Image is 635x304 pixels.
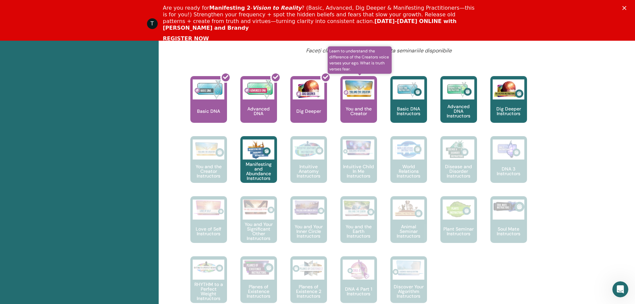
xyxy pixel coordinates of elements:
p: You and the Creator Instructors [190,164,227,178]
img: Intuitive Child In Me Instructors [343,139,374,156]
a: Basic DNA Instructors Basic DNA Instructors [390,76,427,136]
img: You and the Creator [343,79,374,98]
a: World Relations Instructors World Relations Instructors [390,136,427,196]
img: You and Your Significant Other Instructors [243,200,274,215]
a: Dig Deeper Instructors Dig Deeper Instructors [490,76,527,136]
a: Intuitive Anatomy Instructors Intuitive Anatomy Instructors [290,136,327,196]
img: Advanced DNA [243,79,274,99]
a: Advanced DNA Instructors Advanced DNA Instructors [440,76,477,136]
a: Soul Mate Instructors Soul Mate Instructors [490,196,527,256]
p: You and Your Inner Circle Instructors [290,224,327,238]
a: You and Your Inner Circle Instructors You and Your Inner Circle Instructors [290,196,327,256]
img: Love of Self Instructors [193,200,224,216]
img: Discover Your Algorithm Instructors [393,260,424,276]
img: DNA 3 Instructors [493,139,524,160]
img: Advanced DNA Instructors [443,79,474,99]
p: Love of Self Instructors [190,227,227,236]
a: Learn to understand the difference of the Creators voice verses your ego. What is truth verses fe... [340,76,377,136]
img: DNA 4 Part 1 Instructors [343,260,374,280]
p: Soul Mate Instructors [490,227,527,236]
b: [DATE]-[DATE] ONLINE with [PERSON_NAME] and Brandy [163,18,457,31]
p: Planes of Existence Instructors [240,284,277,298]
img: Basic DNA [193,79,224,99]
p: You and Your Significant Other Instructors [240,222,277,241]
p: Plant Seminar Instructors [440,227,477,236]
img: Plant Seminar Instructors [443,200,474,220]
a: Dig Deeper Dig Deeper [290,76,327,136]
img: Planes of Existence Instructors [243,260,274,276]
img: RHYTHM to a Perfect Weight Instructors [193,260,224,275]
p: Advanced DNA Instructors [440,104,477,118]
p: RHYTHM to a Perfect Weight Instructors [190,282,227,301]
b: Manifesting 2 [209,5,251,11]
p: Dig Deeper Instructors [490,106,527,116]
a: DNA 3 Instructors DNA 3 Instructors [490,136,527,196]
img: Animal Seminar Instructors [393,200,424,220]
img: Planes of Existence 2 Instructors [293,260,324,277]
i: Vision to Reality [252,5,302,11]
a: You and Your Significant Other Instructors You and Your Significant Other Instructors [240,196,277,256]
p: Disease and Disorder Instructors [440,164,477,178]
img: Soul Mate Instructors [493,200,524,214]
p: Animal Seminar Instructors [390,224,427,238]
img: Dig Deeper Instructors [493,79,524,99]
img: You and the Creator Instructors [193,139,224,160]
p: World Relations Instructors [390,164,427,178]
img: World Relations Instructors [393,139,424,160]
img: Dig Deeper [293,79,324,99]
a: Disease and Disorder Instructors Disease and Disorder Instructors [440,136,477,196]
p: Dig Deeper [294,109,324,113]
a: Intuitive Child In Me Instructors Intuitive Child In Me Instructors [340,136,377,196]
p: Faceți clic pe un curs pentru a căuta seminariile disponibile [220,47,538,55]
div: Profile image for ThetaHealing [147,18,158,29]
iframe: Intercom live chat [612,281,628,297]
div: Are you ready for - ? (Basic, Advanced, Dig Deeper & Manifesting Practitioners—this is for you!) ... [163,5,478,31]
p: Advanced DNA [240,106,277,116]
p: Discover Your Algorithm Instructors [390,284,427,298]
img: Basic DNA Instructors [393,79,424,99]
img: Manifesting and Abundance Instructors [243,139,274,160]
img: You and the Earth Instructors [343,200,374,217]
a: REGISTER NOW [163,35,209,43]
p: Planes of Existence 2 Instructors [290,284,327,298]
a: Animal Seminar Instructors Animal Seminar Instructors [390,196,427,256]
img: You and Your Inner Circle Instructors [293,200,324,216]
div: Închidere [622,6,629,10]
p: Basic DNA Instructors [390,106,427,116]
p: DNA 4 Part 1 Instructors [340,287,377,296]
img: Intuitive Anatomy Instructors [293,139,324,160]
span: Learn to understand the difference of the Creators voice verses your ego. What is truth verses fear. [328,46,392,74]
a: Advanced DNA Advanced DNA [240,76,277,136]
p: Manifesting and Abundance Instructors [240,162,277,181]
p: DNA 3 Instructors [490,167,527,176]
p: Intuitive Anatomy Instructors [290,164,327,178]
a: Basic DNA Basic DNA [190,76,227,136]
a: Plant Seminar Instructors Plant Seminar Instructors [440,196,477,256]
a: You and the Creator Instructors You and the Creator Instructors [190,136,227,196]
p: Intuitive Child In Me Instructors [340,164,377,178]
img: Disease and Disorder Instructors [443,139,474,160]
a: Love of Self Instructors Love of Self Instructors [190,196,227,256]
a: Manifesting and Abundance Instructors Manifesting and Abundance Instructors [240,136,277,196]
a: You and the Earth Instructors You and the Earth Instructors [340,196,377,256]
p: You and the Creator [340,106,377,116]
p: You and the Earth Instructors [340,224,377,238]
